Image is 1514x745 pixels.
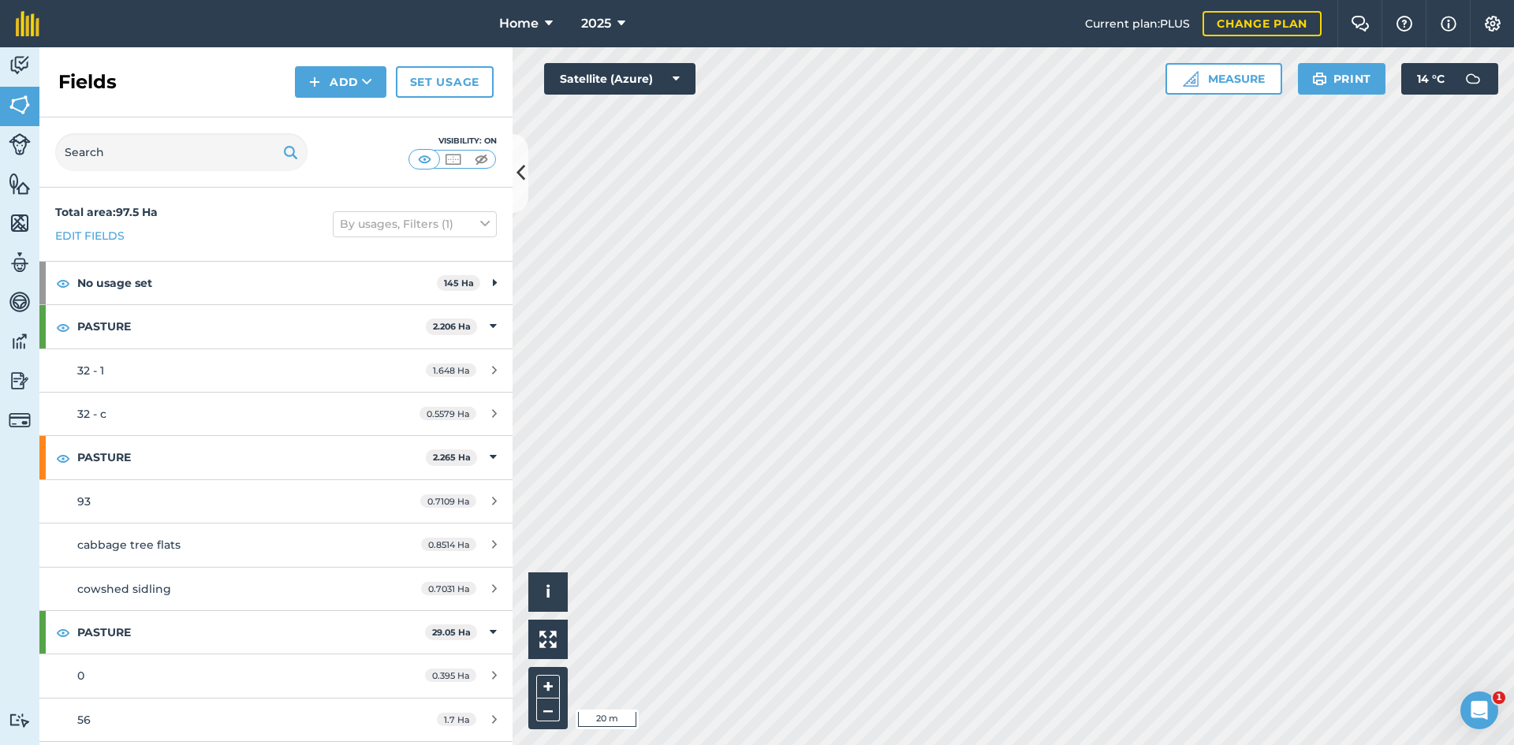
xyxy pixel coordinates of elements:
[39,611,513,654] div: PASTURE29.05 Ha
[437,713,476,726] span: 1.7 Ha
[1441,14,1456,33] img: svg+xml;base64,PHN2ZyB4bWxucz0iaHR0cDovL3d3dy53My5vcmcvMjAwMC9zdmciIHdpZHRoPSIxNyIgaGVpZ2h0PSIxNy...
[1351,16,1370,32] img: Two speech bubbles overlapping with the left bubble in the forefront
[39,436,513,479] div: PASTURE2.265 Ha
[546,582,550,602] span: i
[1165,63,1282,95] button: Measure
[396,66,494,98] a: Set usage
[408,135,497,147] div: Visibility: On
[1460,691,1498,729] iframe: Intercom live chat
[77,305,426,348] strong: PASTURE
[39,262,513,304] div: No usage set145 Ha
[1457,63,1489,95] img: svg+xml;base64,PD94bWwgdmVyc2lvbj0iMS4wIiBlbmNvZGluZz0idXRmLTgiPz4KPCEtLSBHZW5lcmF0b3I6IEFkb2JlIE...
[1203,11,1322,36] a: Change plan
[433,321,471,332] strong: 2.206 Ha
[77,582,171,596] span: cowshed sidling
[1395,16,1414,32] img: A question mark icon
[56,318,70,337] img: svg+xml;base64,PHN2ZyB4bWxucz0iaHR0cDovL3d3dy53My5vcmcvMjAwMC9zdmciIHdpZHRoPSIxOCIgaGVpZ2h0PSIyNC...
[77,363,104,378] span: 32 - 1
[333,211,497,237] button: By usages, Filters (1)
[9,133,31,155] img: svg+xml;base64,PD94bWwgdmVyc2lvbj0iMS4wIiBlbmNvZGluZz0idXRmLTgiPz4KPCEtLSBHZW5lcmF0b3I6IEFkb2JlIE...
[9,409,31,431] img: svg+xml;base64,PD94bWwgdmVyc2lvbj0iMS4wIiBlbmNvZGluZz0idXRmLTgiPz4KPCEtLSBHZW5lcmF0b3I6IEFkb2JlIE...
[1085,15,1190,32] span: Current plan : PLUS
[295,66,386,98] button: Add
[58,69,117,95] h2: Fields
[420,494,476,508] span: 0.7109 Ha
[77,713,91,727] span: 56
[536,675,560,698] button: +
[309,73,320,91] img: svg+xml;base64,PHN2ZyB4bWxucz0iaHR0cDovL3d3dy53My5vcmcvMjAwMC9zdmciIHdpZHRoPSIxNCIgaGVpZ2h0PSIyNC...
[77,494,91,508] span: 93
[9,713,31,728] img: svg+xml;base64,PD94bWwgdmVyc2lvbj0iMS4wIiBlbmNvZGluZz0idXRmLTgiPz4KPCEtLSBHZW5lcmF0b3I6IEFkb2JlIE...
[77,407,106,421] span: 32 - c
[55,133,308,171] input: Search
[1401,63,1498,95] button: 14 °C
[39,305,513,348] div: PASTURE2.206 Ha
[420,407,476,420] span: 0.5579 Ha
[444,278,474,289] strong: 145 Ha
[9,330,31,353] img: svg+xml;base64,PD94bWwgdmVyc2lvbj0iMS4wIiBlbmNvZGluZz0idXRmLTgiPz4KPCEtLSBHZW5lcmF0b3I6IEFkb2JlIE...
[283,143,298,162] img: svg+xml;base64,PHN2ZyB4bWxucz0iaHR0cDovL3d3dy53My5vcmcvMjAwMC9zdmciIHdpZHRoPSIxOSIgaGVpZ2h0PSIyNC...
[39,568,513,610] a: cowshed sidling0.7031 Ha
[55,227,125,244] a: Edit fields
[9,172,31,196] img: svg+xml;base64,PHN2ZyB4bWxucz0iaHR0cDovL3d3dy53My5vcmcvMjAwMC9zdmciIHdpZHRoPSI1NiIgaGVpZ2h0PSI2MC...
[432,627,471,638] strong: 29.05 Ha
[9,211,31,235] img: svg+xml;base64,PHN2ZyB4bWxucz0iaHR0cDovL3d3dy53My5vcmcvMjAwMC9zdmciIHdpZHRoPSI1NiIgaGVpZ2h0PSI2MC...
[56,449,70,467] img: svg+xml;base64,PHN2ZyB4bWxucz0iaHR0cDovL3d3dy53My5vcmcvMjAwMC9zdmciIHdpZHRoPSIxOCIgaGVpZ2h0PSIyNC...
[528,572,568,612] button: i
[499,14,539,33] span: Home
[1183,71,1199,87] img: Ruler icon
[77,669,84,683] span: 0
[77,538,181,552] span: cabbage tree flats
[77,436,426,479] strong: PASTURE
[77,611,425,654] strong: PASTURE
[1298,63,1386,95] button: Print
[425,669,476,682] span: 0.395 Ha
[415,151,434,167] img: svg+xml;base64,PHN2ZyB4bWxucz0iaHR0cDovL3d3dy53My5vcmcvMjAwMC9zdmciIHdpZHRoPSI1MCIgaGVpZ2h0PSI0MC...
[39,349,513,392] a: 32 - 11.648 Ha
[16,11,39,36] img: fieldmargin Logo
[1483,16,1502,32] img: A cog icon
[426,363,476,377] span: 1.648 Ha
[443,151,463,167] img: svg+xml;base64,PHN2ZyB4bWxucz0iaHR0cDovL3d3dy53My5vcmcvMjAwMC9zdmciIHdpZHRoPSI1MCIgaGVpZ2h0PSI0MC...
[9,369,31,393] img: svg+xml;base64,PD94bWwgdmVyc2lvbj0iMS4wIiBlbmNvZGluZz0idXRmLTgiPz4KPCEtLSBHZW5lcmF0b3I6IEFkb2JlIE...
[39,393,513,435] a: 32 - c0.5579 Ha
[55,205,158,219] strong: Total area : 97.5 Ha
[536,698,560,721] button: –
[1312,69,1327,88] img: svg+xml;base64,PHN2ZyB4bWxucz0iaHR0cDovL3d3dy53My5vcmcvMjAwMC9zdmciIHdpZHRoPSIxOSIgaGVpZ2h0PSIyNC...
[544,63,695,95] button: Satellite (Azure)
[77,262,437,304] strong: No usage set
[581,14,611,33] span: 2025
[539,631,557,648] img: Four arrows, one pointing top left, one top right, one bottom right and the last bottom left
[56,623,70,642] img: svg+xml;base64,PHN2ZyB4bWxucz0iaHR0cDovL3d3dy53My5vcmcvMjAwMC9zdmciIHdpZHRoPSIxOCIgaGVpZ2h0PSIyNC...
[421,582,476,595] span: 0.7031 Ha
[9,290,31,314] img: svg+xml;base64,PD94bWwgdmVyc2lvbj0iMS4wIiBlbmNvZGluZz0idXRmLTgiPz4KPCEtLSBHZW5lcmF0b3I6IEFkb2JlIE...
[421,538,476,551] span: 0.8514 Ha
[39,698,513,741] a: 561.7 Ha
[9,54,31,77] img: svg+xml;base64,PD94bWwgdmVyc2lvbj0iMS4wIiBlbmNvZGluZz0idXRmLTgiPz4KPCEtLSBHZW5lcmF0b3I6IEFkb2JlIE...
[9,93,31,117] img: svg+xml;base64,PHN2ZyB4bWxucz0iaHR0cDovL3d3dy53My5vcmcvMjAwMC9zdmciIHdpZHRoPSI1NiIgaGVpZ2h0PSI2MC...
[1417,63,1445,95] span: 14 ° C
[39,523,513,566] a: cabbage tree flats0.8514 Ha
[9,251,31,274] img: svg+xml;base64,PD94bWwgdmVyc2lvbj0iMS4wIiBlbmNvZGluZz0idXRmLTgiPz4KPCEtLSBHZW5lcmF0b3I6IEFkb2JlIE...
[433,452,471,463] strong: 2.265 Ha
[56,274,70,292] img: svg+xml;base64,PHN2ZyB4bWxucz0iaHR0cDovL3d3dy53My5vcmcvMjAwMC9zdmciIHdpZHRoPSIxOCIgaGVpZ2h0PSIyNC...
[39,654,513,697] a: 00.395 Ha
[39,480,513,523] a: 930.7109 Ha
[472,151,491,167] img: svg+xml;base64,PHN2ZyB4bWxucz0iaHR0cDovL3d3dy53My5vcmcvMjAwMC9zdmciIHdpZHRoPSI1MCIgaGVpZ2h0PSI0MC...
[1493,691,1505,704] span: 1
